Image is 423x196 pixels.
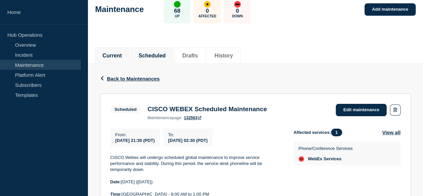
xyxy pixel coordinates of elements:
[95,5,144,14] h1: Maintenance
[115,132,155,137] p: From :
[299,146,353,151] p: Phone/Conference Services
[100,76,160,81] button: Back to Maintenances
[232,14,243,18] p: Down
[299,156,304,162] div: down
[110,155,283,173] p: CISCO Webex will undergo scheduled global maintenance to improve service performance and stabilit...
[147,116,181,120] p: page
[110,179,121,184] strong: Date:
[198,14,216,18] p: Affected
[204,1,211,8] div: affected
[168,138,208,143] span: [DATE] 02:30 (PDT)
[147,106,267,113] h3: CISCO WEBEX Scheduled Maintenance
[107,76,160,81] span: Back to Maintenances
[308,156,341,162] span: WebEx Services
[382,129,401,136] button: View all
[331,129,342,136] span: 1
[138,53,166,59] button: Scheduled
[110,106,141,113] span: Scheduled
[236,8,239,14] p: 0
[294,129,345,136] span: Affected services:
[336,104,387,116] a: Edit maintenance
[234,1,241,8] div: down
[182,53,198,59] button: Drafts
[110,179,283,185] p: [DATE] ([DATE])
[214,53,233,59] button: History
[174,8,180,14] p: 68
[184,116,201,120] a: 132563
[206,8,209,14] p: 0
[168,132,208,137] p: To :
[115,138,155,143] span: [DATE] 21:30 (PDT)
[103,53,122,59] button: Current
[174,1,181,8] div: up
[364,3,415,16] a: Add maintenance
[147,116,172,120] span: maintenance
[175,14,180,18] p: Up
